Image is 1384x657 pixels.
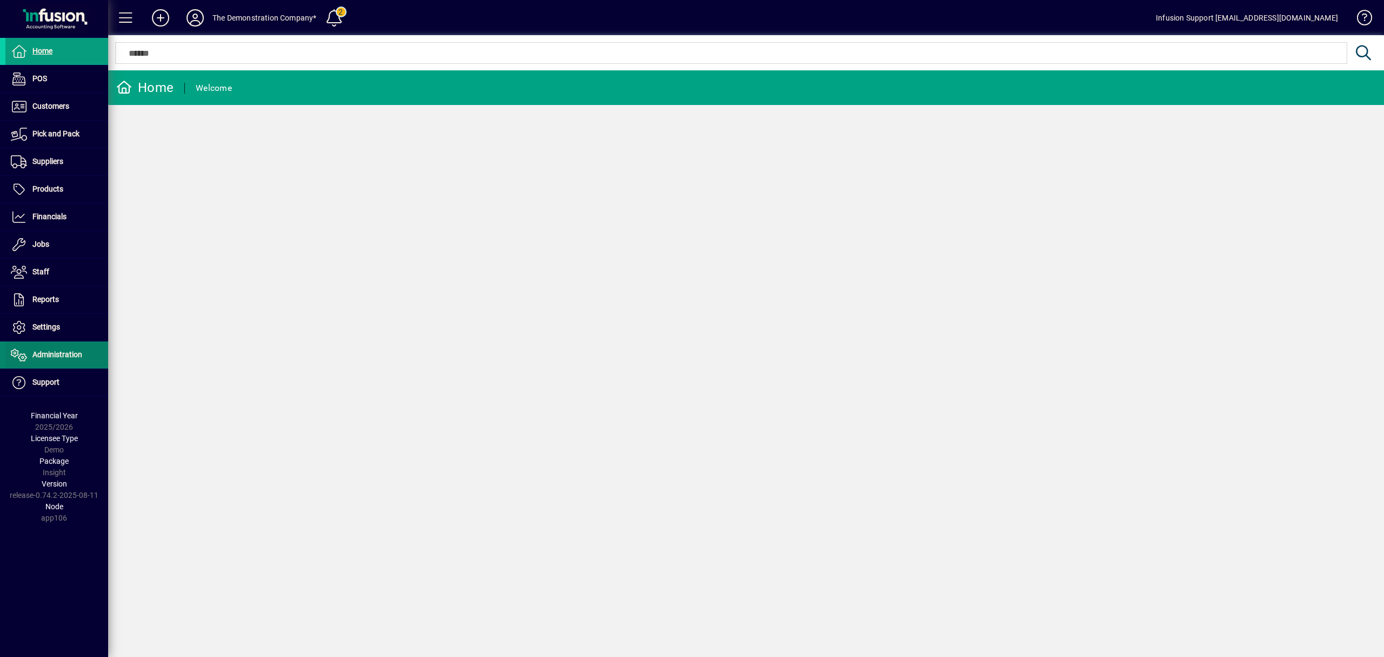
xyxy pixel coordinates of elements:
a: Support [5,369,108,396]
span: Package [39,457,69,465]
span: Financial Year [31,411,78,420]
a: Knowledge Base [1349,2,1370,37]
div: Welcome [196,80,232,97]
a: Financials [5,203,108,231]
span: Pick and Pack [32,129,79,138]
a: Administration [5,341,108,369]
span: Suppliers [32,157,63,166]
span: Customers [32,102,69,110]
a: POS [5,65,108,93]
div: The Demonstration Company* [212,9,317,27]
span: Financials [32,212,66,221]
a: Pick and Pack [5,121,108,148]
span: Home [32,47,52,55]
div: Home [116,79,174,96]
a: Reports [5,286,108,313]
span: Settings [32,323,60,331]
span: Reports [32,295,59,304]
button: Profile [178,8,212,28]
a: Products [5,176,108,203]
button: Add [143,8,178,28]
span: Node [45,502,63,511]
div: Infusion Support [EMAIL_ADDRESS][DOMAIN_NAME] [1156,9,1338,27]
span: Support [32,378,59,386]
span: Version [42,479,67,488]
a: Jobs [5,231,108,258]
a: Suppliers [5,148,108,175]
span: Products [32,185,63,193]
span: Staff [32,267,49,276]
a: Settings [5,314,108,341]
a: Staff [5,259,108,286]
span: POS [32,74,47,83]
a: Customers [5,93,108,120]
span: Licensee Type [31,434,78,443]
span: Jobs [32,240,49,248]
span: Administration [32,350,82,359]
